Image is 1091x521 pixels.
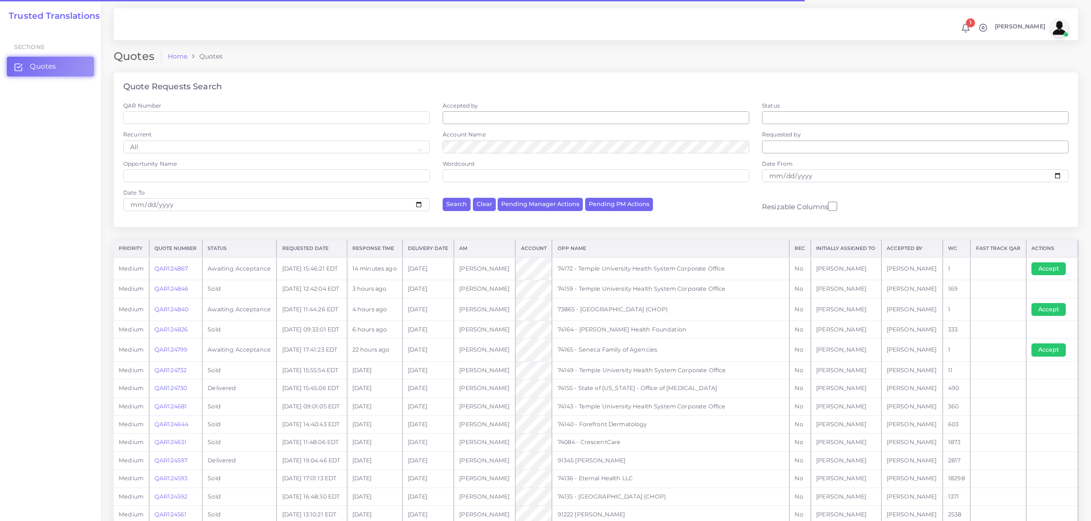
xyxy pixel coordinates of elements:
[347,488,402,505] td: [DATE]
[203,257,277,280] td: Awaiting Acceptance
[811,361,881,379] td: [PERSON_NAME]
[277,434,347,451] td: [DATE] 11:48:06 EDT
[119,326,143,333] span: medium
[187,52,223,61] li: Quotes
[552,298,789,320] td: 73865 - [GEOGRAPHIC_DATA] (CHOP)
[552,488,789,505] td: 74135 - [GEOGRAPHIC_DATA] (CHOP)
[402,415,454,433] td: [DATE]
[789,415,811,433] td: No
[277,397,347,415] td: [DATE] 09:01:05 EDT
[119,511,143,518] span: medium
[154,439,186,445] a: QAR124631
[154,493,187,500] a: QAR124592
[1031,265,1072,271] a: Accept
[552,451,789,469] td: 91345 [PERSON_NAME]
[119,385,143,391] span: medium
[828,201,837,212] input: Resizable Columns
[402,380,454,397] td: [DATE]
[811,488,881,505] td: [PERSON_NAME]
[473,198,496,211] button: Clear
[277,320,347,338] td: [DATE] 09:33:01 EDT
[203,339,277,361] td: Awaiting Acceptance
[454,380,515,397] td: [PERSON_NAME]
[552,434,789,451] td: 74084 - CrescentCare
[203,240,277,257] th: Status
[454,488,515,505] td: [PERSON_NAME]
[811,280,881,298] td: [PERSON_NAME]
[347,470,402,488] td: [DATE]
[154,511,186,518] a: QAR124561
[277,361,347,379] td: [DATE] 15:55:54 EDT
[881,415,943,433] td: [PERSON_NAME]
[789,257,811,280] td: No
[943,361,970,379] td: 11
[881,470,943,488] td: [PERSON_NAME]
[811,257,881,280] td: [PERSON_NAME]
[762,160,793,168] label: Date From
[789,397,811,415] td: No
[990,19,1072,37] a: [PERSON_NAME]avatar
[881,320,943,338] td: [PERSON_NAME]
[943,434,970,451] td: 1873
[119,367,143,374] span: medium
[789,380,811,397] td: No
[402,470,454,488] td: [DATE]
[119,285,143,292] span: medium
[943,298,970,320] td: 1
[402,361,454,379] td: [DATE]
[347,298,402,320] td: 4 hours ago
[881,298,943,320] td: [PERSON_NAME]
[7,57,94,76] a: Quotes
[154,367,186,374] a: QAR124732
[119,265,143,272] span: medium
[881,451,943,469] td: [PERSON_NAME]
[154,457,187,464] a: QAR124597
[154,306,188,313] a: QAR124840
[119,403,143,410] span: medium
[454,257,515,280] td: [PERSON_NAME]
[943,339,970,361] td: 1
[2,11,100,22] a: Trusted Translations
[552,257,789,280] td: 74172 - Temple University Health System Corporate Office
[454,298,515,320] td: [PERSON_NAME]
[789,298,811,320] td: No
[402,434,454,451] td: [DATE]
[402,298,454,320] td: [DATE]
[203,434,277,451] td: Sold
[1050,19,1069,37] img: avatar
[966,18,975,27] span: 1
[881,397,943,415] td: [PERSON_NAME]
[277,380,347,397] td: [DATE] 15:45:06 EDT
[203,298,277,320] td: Awaiting Acceptance
[402,257,454,280] td: [DATE]
[943,380,970,397] td: 490
[789,280,811,298] td: No
[454,397,515,415] td: [PERSON_NAME]
[14,43,44,50] span: Sections
[154,326,188,333] a: QAR124826
[1031,343,1066,356] button: Accept
[943,280,970,298] td: 169
[943,451,970,469] td: 2817
[552,470,789,488] td: 74136 - Eternal Health LLC
[881,434,943,451] td: [PERSON_NAME]
[943,240,970,257] th: WC
[789,339,811,361] td: No
[123,189,145,196] label: Date To
[454,470,515,488] td: [PERSON_NAME]
[203,380,277,397] td: Delivered
[154,265,188,272] a: QAR124867
[402,451,454,469] td: [DATE]
[881,380,943,397] td: [PERSON_NAME]
[402,488,454,505] td: [DATE]
[881,240,943,257] th: Accepted by
[498,198,583,211] button: Pending Manager Actions
[203,397,277,415] td: Sold
[203,415,277,433] td: Sold
[943,257,970,280] td: 1
[443,198,471,211] button: Search
[881,361,943,379] td: [PERSON_NAME]
[203,361,277,379] td: Sold
[943,470,970,488] td: 18298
